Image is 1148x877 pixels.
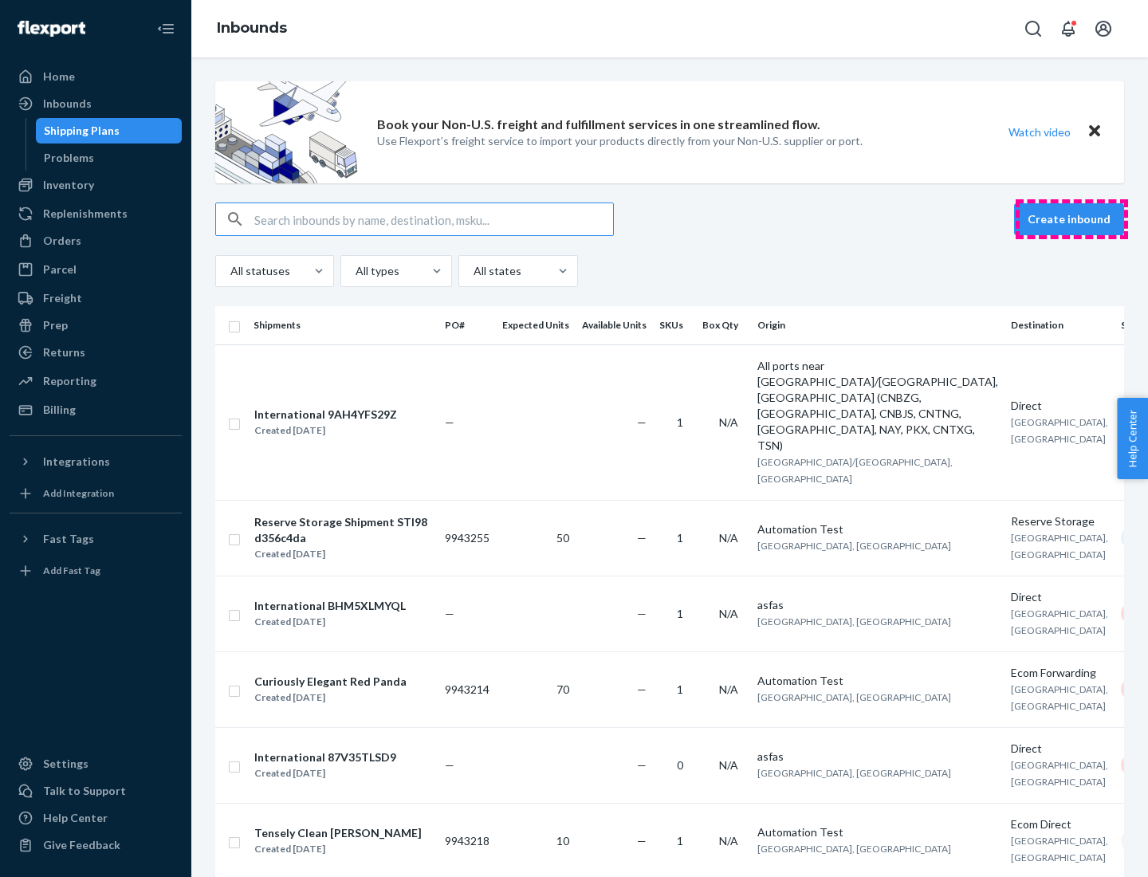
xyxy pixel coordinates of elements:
input: All types [354,263,356,279]
span: — [637,531,647,545]
span: [GEOGRAPHIC_DATA]/[GEOGRAPHIC_DATA], [GEOGRAPHIC_DATA] [757,456,953,485]
span: 1 [677,531,683,545]
div: asfas [757,749,998,765]
div: Direct [1011,589,1108,605]
div: Replenishments [43,206,128,222]
div: Curiously Elegant Red Panda [254,674,407,690]
a: Prep [10,313,182,338]
button: Give Feedback [10,832,182,858]
td: 9943255 [438,500,496,576]
div: Prep [43,317,68,333]
div: Orders [43,233,81,249]
a: Parcel [10,257,182,282]
a: Problems [36,145,183,171]
a: Freight [10,285,182,311]
a: Talk to Support [10,778,182,804]
span: [GEOGRAPHIC_DATA], [GEOGRAPHIC_DATA] [757,615,951,627]
span: 1 [677,415,683,429]
div: Created [DATE] [254,690,407,706]
div: All ports near [GEOGRAPHIC_DATA]/[GEOGRAPHIC_DATA], [GEOGRAPHIC_DATA] (CNBZG, [GEOGRAPHIC_DATA], ... [757,358,998,454]
a: Home [10,64,182,89]
span: 1 [677,607,683,620]
th: Origin [751,306,1005,344]
span: [GEOGRAPHIC_DATA], [GEOGRAPHIC_DATA] [757,540,951,552]
div: Billing [43,402,76,418]
div: International 87V35TLSD9 [254,749,396,765]
div: Returns [43,344,85,360]
span: N/A [719,531,738,545]
div: Direct [1011,741,1108,757]
th: Destination [1005,306,1115,344]
span: [GEOGRAPHIC_DATA], [GEOGRAPHIC_DATA] [757,767,951,779]
span: 1 [677,682,683,696]
div: asfas [757,597,998,613]
img: Flexport logo [18,21,85,37]
span: — [445,415,454,429]
div: Created [DATE] [254,546,431,562]
a: Orders [10,228,182,254]
input: All states [472,263,474,279]
span: [GEOGRAPHIC_DATA], [GEOGRAPHIC_DATA] [1011,683,1108,712]
div: Give Feedback [43,837,120,853]
div: Problems [44,150,94,166]
button: Watch video [998,120,1081,144]
div: Created [DATE] [254,614,406,630]
th: SKUs [653,306,696,344]
a: Inbounds [10,91,182,116]
span: [GEOGRAPHIC_DATA], [GEOGRAPHIC_DATA] [1011,759,1108,788]
div: Inbounds [43,96,92,112]
p: Book your Non-U.S. freight and fulfillment services in one streamlined flow. [377,116,820,134]
ol: breadcrumbs [204,6,300,52]
div: Automation Test [757,673,998,689]
a: Help Center [10,805,182,831]
a: Replenishments [10,201,182,226]
span: — [637,415,647,429]
th: Box Qty [696,306,751,344]
span: — [637,834,647,848]
input: Search inbounds by name, destination, msku... [254,203,613,235]
div: Inventory [43,177,94,193]
div: Tensely Clean [PERSON_NAME] [254,825,422,841]
span: — [637,607,647,620]
button: Integrations [10,449,182,474]
div: Parcel [43,262,77,277]
a: Returns [10,340,182,365]
span: [GEOGRAPHIC_DATA], [GEOGRAPHIC_DATA] [1011,532,1108,560]
p: Use Flexport’s freight service to import your products directly from your Non-U.S. supplier or port. [377,133,863,149]
div: Home [43,69,75,85]
th: PO# [438,306,496,344]
div: Automation Test [757,521,998,537]
span: — [637,682,647,696]
span: [GEOGRAPHIC_DATA], [GEOGRAPHIC_DATA] [1011,608,1108,636]
span: 10 [556,834,569,848]
div: International BHM5XLMYQL [254,598,406,614]
div: Settings [43,756,88,772]
div: Created [DATE] [254,841,422,857]
button: Close Navigation [150,13,182,45]
span: N/A [719,834,738,848]
a: Add Fast Tag [10,558,182,584]
div: Reserve Storage Shipment STI98d356c4da [254,514,431,546]
button: Create inbound [1014,203,1124,235]
a: Add Integration [10,481,182,506]
div: Direct [1011,398,1108,414]
span: — [445,607,454,620]
button: Close [1084,120,1105,144]
div: International 9AH4YFS29Z [254,407,397,423]
a: Billing [10,397,182,423]
button: Fast Tags [10,526,182,552]
button: Open notifications [1052,13,1084,45]
span: [GEOGRAPHIC_DATA], [GEOGRAPHIC_DATA] [757,691,951,703]
div: Automation Test [757,824,998,840]
button: Help Center [1117,398,1148,479]
span: N/A [719,607,738,620]
a: Shipping Plans [36,118,183,144]
div: Ecom Forwarding [1011,665,1108,681]
div: Add Integration [43,486,114,500]
th: Shipments [247,306,438,344]
div: Shipping Plans [44,123,120,139]
div: Talk to Support [43,783,126,799]
span: N/A [719,758,738,772]
span: 0 [677,758,683,772]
